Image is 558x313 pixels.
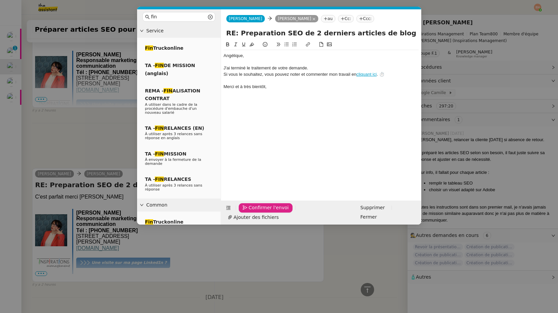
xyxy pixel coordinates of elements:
div: Common [137,199,221,212]
span: Supprimer [360,204,385,212]
div: Merci et à très bientôt, [224,84,419,90]
span: REMA - ALISATION CONTRAT [145,88,200,101]
span: Confirmer l'envoi [249,204,289,212]
div: J'ai terminé le traitement de votre demande. [224,65,419,71]
em: Fin [145,219,153,225]
em: FIN [155,151,164,156]
nz-tag: Ccc: [356,15,374,22]
em: FIN [155,63,164,68]
div: Service [137,24,221,37]
span: À envoyer à la fermeture de la demande [145,158,201,166]
button: Supprimer [356,203,389,213]
span: Ajouter des fichiers [234,214,279,221]
span: Truckonline [145,45,184,51]
span: A utiliser dans le cadre de la procédure d'embauche d'un nouveau salarié [145,102,198,115]
span: À utiliser après 3 relances sans réponse en anglais [145,132,203,140]
span: TA - DE MISSION (anglais) [145,63,195,76]
span: TA - RELANCES (EN) [145,125,204,131]
span: À utiliser après 3 relances sans réponse [145,183,203,192]
em: FIN [155,125,164,131]
span: Truckonline [145,219,184,225]
input: Templates [151,13,207,21]
button: Ajouter des fichiers [224,213,283,222]
div: Angélique﻿, [224,53,419,59]
span: [PERSON_NAME] [229,16,262,21]
nz-tag: Cc: [338,15,354,22]
a: cliquant ici [356,72,377,77]
button: Fermer [356,213,381,222]
em: FIN [163,88,173,93]
input: Subject [226,28,416,38]
div: Si vous le souhaitez, vous pouvez noter et commenter mon travail en . ⏱️ [224,71,419,77]
span: Fermer [360,213,377,221]
nz-tag: [PERSON_NAME] [275,15,318,22]
button: Confirmer l'envoi [239,203,293,213]
span: TA - MISSION [145,151,187,156]
em: Fin [145,45,153,51]
nz-tag: au [321,15,335,22]
span: Service [146,27,218,35]
em: FIN [155,177,164,182]
span: TA - RELANCES [145,177,191,182]
span: Common [146,201,218,209]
